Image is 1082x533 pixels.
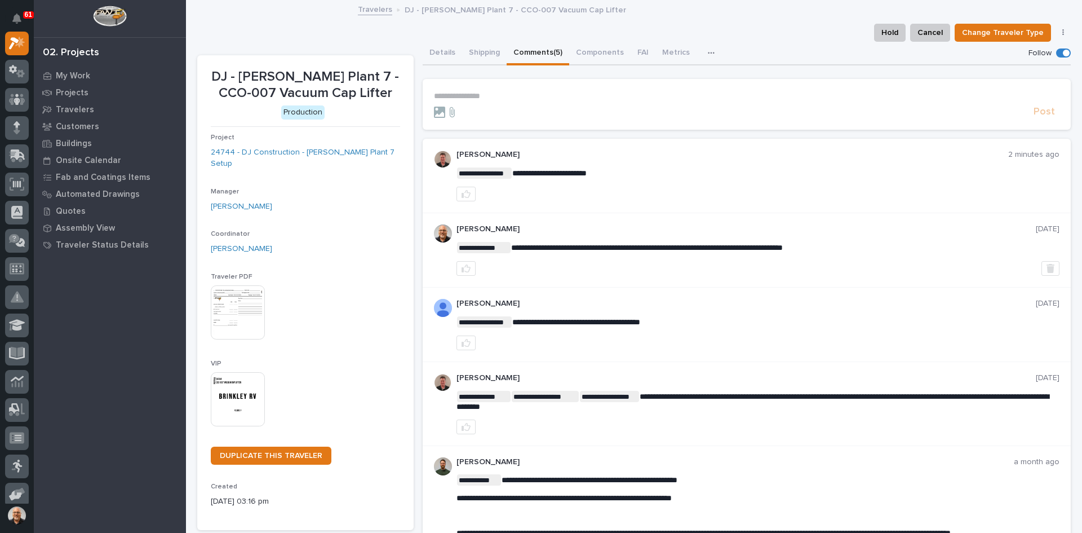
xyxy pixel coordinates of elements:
p: My Work [56,71,90,81]
a: Quotes [34,202,186,219]
button: Comments (5) [507,42,569,65]
a: Customers [34,118,186,135]
a: Buildings [34,135,186,152]
p: Fab and Coatings Items [56,173,150,183]
a: Automated Drawings [34,186,186,202]
p: Travelers [56,105,94,115]
a: My Work [34,67,186,84]
div: Production [281,105,325,120]
a: DUPLICATE THIS TRAVELER [211,447,331,465]
p: Customers [56,122,99,132]
p: Projects [56,88,88,98]
p: Automated Drawings [56,190,140,200]
p: 2 minutes ago [1008,150,1059,160]
p: [DATE] [1036,299,1059,309]
a: Onsite Calendar [34,152,186,169]
span: Traveler PDF [211,274,252,280]
div: 02. Projects [43,47,99,59]
p: Buildings [56,139,92,149]
a: Traveler Status Details [34,236,186,253]
img: ACg8ocJ82m_yTv-Z4hb_fCauuLRC_sS2187g2m0EbYV5PNiMLtn0JYTq=s96-c [434,150,452,168]
button: users-avatar [5,504,29,527]
span: Change Traveler Type [962,26,1044,39]
span: Project [211,134,234,141]
a: Travelers [358,2,392,15]
p: [PERSON_NAME] [456,224,1036,234]
p: 61 [25,11,32,19]
p: [DATE] 03:16 pm [211,496,400,508]
p: [PERSON_NAME] [456,373,1036,383]
p: DJ - [PERSON_NAME] Plant 7 - CCO-007 Vacuum Cap Lifter [405,3,626,15]
span: DUPLICATE THIS TRAVELER [220,452,322,460]
p: a month ago [1014,457,1059,467]
button: Notifications [5,7,29,30]
button: Hold [874,24,906,42]
p: [PERSON_NAME] [456,150,1009,160]
img: AATXAJw4slNr5ea0WduZQVIpKGhdapBAGQ9xVsOeEvl5=s96-c [434,457,452,475]
button: Details [423,42,462,65]
p: Onsite Calendar [56,156,121,166]
a: 24744 - DJ Construction - [PERSON_NAME] Plant 7 Setup [211,147,400,170]
button: Components [569,42,631,65]
a: [PERSON_NAME] [211,201,272,213]
button: Cancel [910,24,950,42]
button: like this post [456,187,476,201]
span: Created [211,483,237,490]
button: like this post [456,261,476,276]
img: Workspace Logo [93,6,126,27]
span: Cancel [917,26,943,39]
button: Change Traveler Type [955,24,1051,42]
button: like this post [456,336,476,350]
button: like this post [456,420,476,434]
p: [DATE] [1036,224,1059,234]
span: VIP [211,360,221,367]
button: FAI [631,42,655,65]
p: Assembly View [56,223,115,234]
img: AFdZucrzKcpQKH9jC-cfEsAZSAlTzo7yxz5Vk-WBr5XOv8fk2o2SBDui5wJFEtGkd79H79_oczbMRVxsFnQCrP5Je6bcu5vP_... [434,299,452,317]
div: Notifications61 [14,14,29,32]
p: Follow [1028,49,1052,58]
button: Post [1029,105,1059,118]
img: ACg8ocJ82m_yTv-Z4hb_fCauuLRC_sS2187g2m0EbYV5PNiMLtn0JYTq=s96-c [434,373,452,391]
p: [PERSON_NAME] [456,457,1014,467]
button: Delete post [1041,261,1059,276]
a: Travelers [34,101,186,118]
p: [PERSON_NAME] [456,299,1036,309]
p: Traveler Status Details [56,240,149,250]
p: Quotes [56,206,86,217]
a: Fab and Coatings Items [34,169,186,186]
a: [PERSON_NAME] [211,243,272,255]
a: Assembly View [34,219,186,236]
span: Coordinator [211,231,250,237]
span: Manager [211,188,239,195]
button: Shipping [462,42,507,65]
span: Hold [881,26,898,39]
a: Projects [34,84,186,101]
p: [DATE] [1036,373,1059,383]
span: Post [1034,105,1055,118]
p: DJ - [PERSON_NAME] Plant 7 - CCO-007 Vacuum Cap Lifter [211,69,400,102]
img: AOh14GiG_3fUDiaMYINtydASgolQqmP4ZXnZQdaBuMUHxA=s96-c [434,224,452,243]
button: Metrics [655,42,697,65]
